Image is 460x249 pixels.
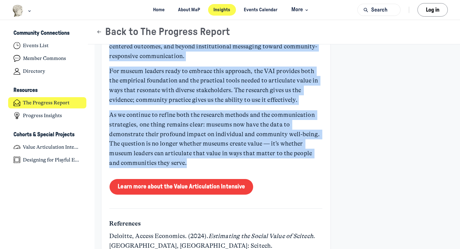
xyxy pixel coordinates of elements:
[208,232,313,240] em: Estimating the Social Value of Scitech
[13,30,69,37] h3: Community Connections
[417,3,448,17] button: Log in
[8,129,87,140] button: Cohorts & Special ProjectsCollapse space
[109,67,322,105] p: For museum leaders ready to embrace this approach, the VAI provides both the empirical foundation...
[110,179,253,195] a: Learn more about the Value Articulation Intensive
[8,154,87,166] a: Designing for Playful Engagement
[8,85,87,96] button: ResourcesCollapse space
[286,4,312,16] button: More
[23,100,69,106] h4: The Progress Report
[109,110,322,168] p: As we continue to refine both the research methods and the communication strategies, one thing re...
[109,220,141,227] strong: References
[23,157,81,163] h4: Designing for Playful Engagement
[23,42,49,49] h4: Events List
[8,66,87,77] a: Directory
[88,20,460,44] header: Page Header
[173,4,206,16] a: About MaP
[8,141,87,153] a: Value Articulation Intensive (Cultural Leadership Lab)
[23,68,45,74] h4: Directory
[96,26,230,38] button: Back to The Progress Report
[291,6,310,14] span: More
[238,4,283,16] a: Events Calendar
[23,144,81,150] h4: Value Articulation Intensive (Cultural Leadership Lab)
[8,110,87,122] a: Progress Insights
[208,4,236,16] a: Insights
[13,87,38,94] h3: Resources
[12,5,24,17] img: Museums as Progress logo
[357,4,401,16] button: Search
[23,55,66,62] h4: Member Commons
[12,4,33,17] button: Museums as Progress logo
[8,97,87,109] a: The Progress Report
[8,28,87,39] button: Community ConnectionsCollapse space
[8,53,87,64] a: Member Commons
[13,132,74,138] h3: Cohorts & Special Projects
[148,4,170,16] a: Home
[23,112,62,119] h4: Progress Insights
[8,40,87,52] a: Events List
